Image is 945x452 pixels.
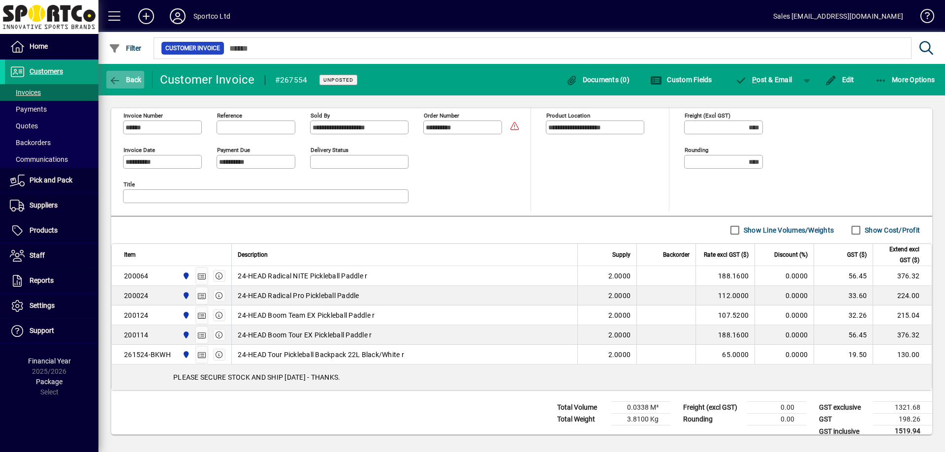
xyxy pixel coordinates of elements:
div: #267554 [275,72,308,88]
button: Profile [162,7,193,25]
div: 112.0000 [702,291,749,301]
a: Communications [5,151,98,168]
div: Sales [EMAIL_ADDRESS][DOMAIN_NAME] [773,8,903,24]
td: 3.8100 Kg [611,414,670,425]
div: 107.5200 [702,310,749,320]
mat-label: Title [124,181,135,188]
div: 188.1600 [702,271,749,281]
span: Pick and Pack [30,176,72,184]
td: 376.32 [873,325,932,345]
label: Show Cost/Profit [863,225,920,235]
td: GST [814,414,873,425]
mat-label: Invoice date [124,147,155,153]
a: Products [5,218,98,243]
span: Description [238,249,268,260]
td: Total Volume [552,402,611,414]
a: Invoices [5,84,98,101]
div: Customer Invoice [160,72,255,88]
span: Reports [30,276,54,284]
span: 24-HEAD Boom Tour EX Pickleball Paddle r [238,330,372,340]
span: Sportco Ltd Warehouse [180,271,191,281]
td: 224.00 [873,286,932,305]
span: Sportco Ltd Warehouse [180,330,191,340]
span: Rate excl GST ($) [704,249,749,260]
a: Suppliers [5,193,98,218]
td: 33.60 [814,286,873,305]
div: PLEASE SECURE STOCK AND SHIP [DATE] - THANKS. [112,364,932,390]
button: Edit [822,71,857,89]
span: Sportco Ltd Warehouse [180,310,191,321]
a: Knowledge Base [913,2,933,34]
td: GST inclusive [814,425,873,438]
mat-label: Sold by [311,112,330,119]
span: Products [30,226,58,234]
td: 56.45 [814,325,873,345]
span: 24-HEAD Tour Pickleball Backpack 22L Black/White r [238,350,404,360]
td: 376.32 [873,266,932,286]
mat-label: Payment due [217,147,250,153]
a: Staff [5,243,98,268]
td: 0.0000 [755,266,814,286]
span: Extend excl GST ($) [879,244,919,266]
span: Edit [825,76,854,84]
span: Financial Year [28,357,71,365]
a: Pick and Pack [5,168,98,193]
span: Sportco Ltd Warehouse [180,349,191,360]
td: 56.45 [814,266,873,286]
a: Backorders [5,134,98,151]
span: GST ($) [847,249,867,260]
mat-label: Product location [546,112,590,119]
span: 2.0000 [608,271,631,281]
span: Customer Invoice [165,43,220,53]
span: Backorders [10,139,51,147]
button: More Options [873,71,938,89]
span: P [752,76,756,84]
td: 130.00 [873,345,932,364]
button: Post & Email [730,71,797,89]
td: Rounding [678,414,747,425]
span: Back [109,76,142,84]
span: Discount (%) [774,249,808,260]
td: 1519.94 [873,425,932,438]
td: 0.0000 [755,305,814,325]
td: 0.0000 [755,345,814,364]
span: Sportco Ltd Warehouse [180,290,191,301]
span: Documents (0) [566,76,630,84]
span: Support [30,327,54,334]
span: ost & Email [735,76,792,84]
span: Package [36,378,63,386]
mat-label: Delivery status [311,147,348,153]
button: Add [130,7,162,25]
mat-label: Reference [217,112,242,119]
mat-label: Rounding [685,147,708,153]
div: 261524-BKWH [124,350,171,360]
mat-label: Invoice number [124,112,163,119]
button: Documents (0) [563,71,632,89]
a: Support [5,319,98,343]
span: Quotes [10,122,38,130]
td: 215.04 [873,305,932,325]
td: Freight (excl GST) [678,402,747,414]
div: 200064 [124,271,149,281]
span: 2.0000 [608,330,631,340]
app-page-header-button: Back [98,71,153,89]
td: 32.26 [814,305,873,325]
span: 24-HEAD Radical NITE Pickleball Paddle r [238,271,367,281]
span: 2.0000 [608,291,631,301]
span: Customers [30,67,63,75]
a: Settings [5,294,98,318]
div: 200124 [124,310,149,320]
span: Backorder [663,249,690,260]
button: Back [106,71,144,89]
label: Show Line Volumes/Weights [742,225,834,235]
span: Supply [612,249,630,260]
td: 0.00 [747,414,806,425]
td: 1321.68 [873,402,932,414]
span: 2.0000 [608,310,631,320]
span: Payments [10,105,47,113]
td: 0.00 [747,402,806,414]
td: 198.26 [873,414,932,425]
button: Custom Fields [648,71,715,89]
td: 19.50 [814,345,873,364]
div: 188.1600 [702,330,749,340]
